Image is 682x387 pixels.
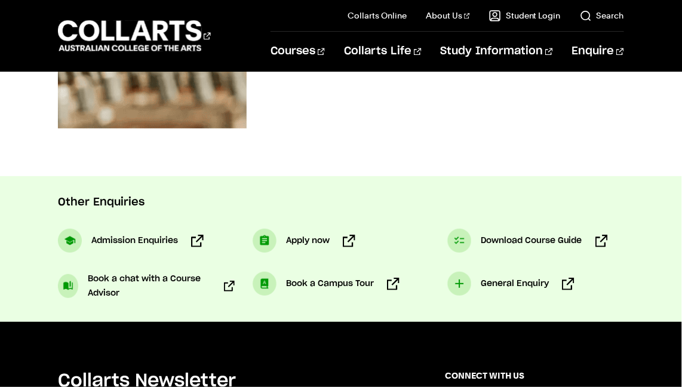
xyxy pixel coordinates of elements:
span: Apply now [286,234,330,248]
span: CONNECT WITH US [445,370,624,382]
span: Download Course Guide [481,234,582,248]
span: Book a chat with a Course Advisor [88,272,211,300]
a: General Enquiry [447,272,575,296]
a: Courses [271,32,325,71]
img: enquiry image [58,229,82,253]
img: enquiry image [447,229,471,253]
a: Enquire [572,32,624,71]
span: Admission Enquiries [91,234,178,248]
a: Study Information [441,32,553,71]
img: enquiry image [447,272,471,296]
img: enquiry image [253,229,277,253]
a: Admission Enquiries [58,229,204,253]
span: General Enquiry [481,277,549,291]
img: enquiry image [58,274,78,298]
a: Collarts Online [348,10,407,21]
a: Collarts Life [344,32,421,71]
a: Book a chat with a Course Advisor [58,272,235,300]
a: Download Course Guide [447,229,608,253]
span: Book a Campus Tour [286,277,374,291]
a: About Us [426,10,470,21]
a: Search [580,10,624,21]
div: Go to homepage [58,19,211,53]
p: Other Enquiries [58,195,624,210]
a: Apply now [253,229,355,253]
img: enquiry image [253,272,277,296]
a: Book a Campus Tour [253,272,400,296]
a: Student Login [489,10,561,21]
